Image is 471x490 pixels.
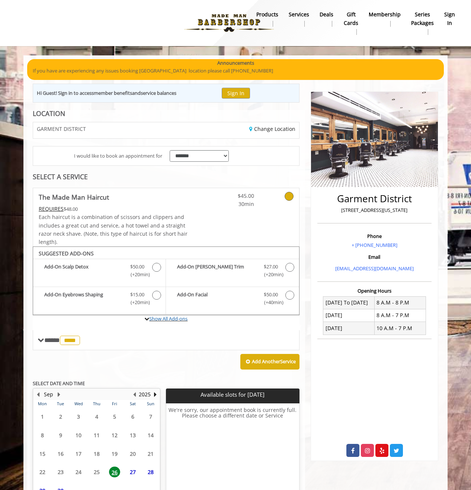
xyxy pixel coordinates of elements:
span: GARMENT DISTRICT [37,126,86,132]
span: $45.00 [210,192,254,200]
label: Add-On Eyebrows Shaping [37,291,162,308]
h3: Opening Hours [317,288,432,293]
span: 28 [145,467,156,477]
span: Each haircut is a combination of scissors and clippers and includes a great cut and service, a ho... [39,213,188,245]
p: If you have are experiencing any issues booking [GEOGRAPHIC_DATA] location please call [PHONE_NUM... [33,67,438,75]
button: Previous Month [35,390,41,399]
h3: Phone [319,233,430,239]
label: Add-On Beard Trim [170,263,295,280]
h3: Email [319,254,430,259]
b: The Made Man Haircut [39,192,109,202]
button: Previous Year [131,390,137,399]
a: Series packagesSeries packages [406,9,439,37]
th: Mon [33,400,51,407]
button: Next Month [56,390,62,399]
a: Change Location [249,125,295,132]
b: Add-On Facial [177,291,256,306]
b: Deals [320,10,333,19]
a: Gift cardsgift cards [339,9,363,37]
span: 27 [127,467,138,477]
span: (+40min ) [260,299,282,306]
b: Add Another Service [252,358,296,365]
div: SELECT A SERVICE [33,173,299,180]
a: + [PHONE_NUMBER] [352,242,397,248]
button: Sep [44,390,53,399]
a: Productsproducts [251,9,283,29]
td: 10 A.M - 7 P.M [374,322,426,335]
h6: We're sorry, our appointment book is currently full. Please choose a different date or Service [166,407,299,490]
p: [STREET_ADDRESS][US_STATE] [319,206,430,214]
th: Wed [70,400,87,407]
a: Show All Add-ons [149,315,188,322]
td: Select day26 [106,463,124,481]
span: $50.00 [130,263,144,271]
th: Sun [142,400,160,407]
td: 8 A.M - 7 P.M [374,309,426,322]
button: 2025 [139,390,151,399]
td: Select day27 [124,463,141,481]
b: member benefits [94,90,132,96]
h2: Garment District [319,193,430,204]
b: gift cards [344,10,358,27]
button: Sign In [222,88,250,99]
th: Tue [51,400,69,407]
span: $15.00 [130,291,144,299]
b: service balances [141,90,176,96]
span: 30min [210,200,254,208]
span: (+20min ) [126,299,148,306]
b: SELECT DATE AND TIME [33,380,85,387]
a: [EMAIL_ADDRESS][DOMAIN_NAME] [335,265,414,272]
th: Sat [124,400,141,407]
td: [DATE] [323,322,375,335]
span: $27.00 [264,263,278,271]
a: ServicesServices [283,9,314,29]
b: Add-On [PERSON_NAME] Trim [177,263,256,278]
div: Hi Guest! Sign in to access and [37,89,176,97]
b: Series packages [411,10,434,27]
th: Thu [87,400,105,407]
span: (+20min ) [260,271,282,278]
div: $48.00 [39,205,188,213]
b: products [256,10,278,19]
b: Services [289,10,309,19]
b: Add-On Eyebrows Shaping [44,291,123,306]
span: 26 [109,467,120,477]
label: Add-On Facial [170,291,295,308]
div: The Made Man Haircut Add-onS [33,246,299,316]
span: This service needs some Advance to be paid before we block your appointment [39,205,64,212]
a: MembershipMembership [363,9,406,29]
a: sign insign in [439,9,460,29]
button: Add AnotherService [240,354,299,370]
b: SUGGESTED ADD-ONS [39,250,94,257]
a: DealsDeals [314,9,339,29]
p: Available slots for [DATE] [169,391,296,398]
button: Next Year [152,390,158,399]
td: [DATE] To [DATE] [323,296,375,309]
td: 8 A.M - 8 P.M [374,296,426,309]
th: Fri [106,400,124,407]
b: sign in [444,10,455,27]
span: (+20min ) [126,271,148,278]
span: $50.00 [264,291,278,299]
td: Select day28 [142,463,160,481]
span: I would like to book an appointment for [74,152,162,160]
b: Membership [369,10,401,19]
td: [DATE] [323,309,375,322]
img: Made Man Barbershop logo [178,3,280,43]
label: Add-On Scalp Detox [37,263,162,280]
b: Announcements [217,59,254,67]
b: LOCATION [33,109,65,118]
b: Add-On Scalp Detox [44,263,123,278]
